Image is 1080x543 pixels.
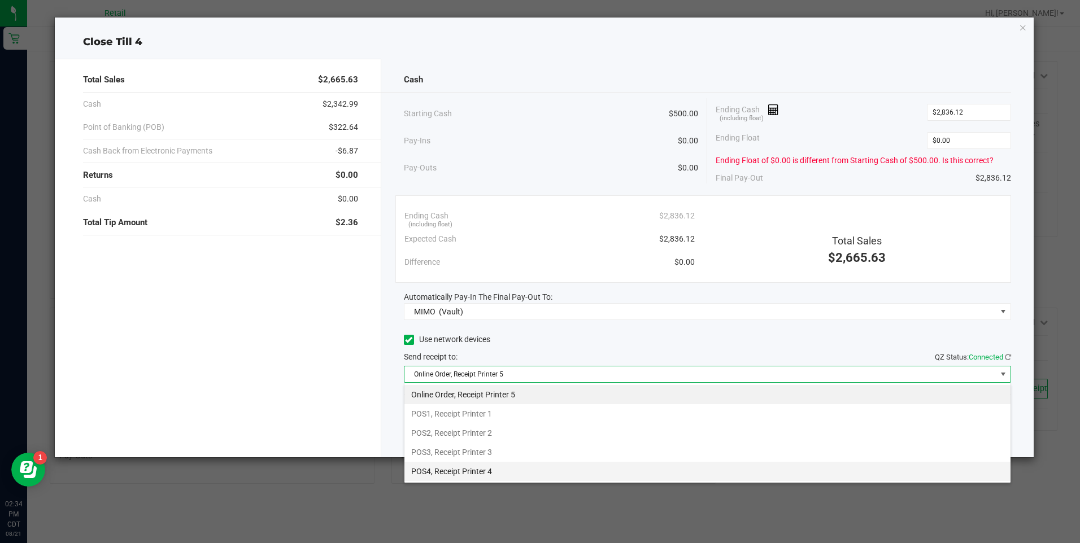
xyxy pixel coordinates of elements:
span: QZ Status: [935,353,1011,361]
label: Use network devices [404,334,490,345]
span: Online Order, Receipt Printer 5 [404,366,996,382]
span: -$6.87 [336,145,358,157]
li: POS4, Receipt Printer 4 [404,462,1011,481]
span: Automatically Pay-In The Final Pay-Out To: [404,292,552,301]
span: Starting Cash [404,108,452,120]
span: $0.00 [338,193,358,205]
span: Cash [83,98,101,110]
li: POS3, Receipt Printer 3 [404,443,1011,462]
span: $2,836.12 [976,172,1011,184]
li: Online Order, Receipt Printer 5 [404,385,1011,404]
span: Total Sales [832,235,882,247]
span: $0.00 [678,135,698,147]
span: Ending Cash [716,104,779,121]
span: (including float) [408,220,452,230]
span: Total Sales [83,73,125,86]
span: $0.00 [336,169,358,182]
span: $2,665.63 [318,73,358,86]
span: (including float) [720,114,764,124]
span: Cash Back from Electronic Payments [83,145,212,157]
span: $2,342.99 [323,98,358,110]
span: Cash [404,73,423,86]
span: Total Tip Amount [83,216,147,229]
span: Pay-Outs [404,162,437,174]
span: (Vault) [439,307,463,316]
div: Ending Float of $0.00 is different from Starting Cash of $500.00. Is this correct? [716,155,1011,167]
span: Expected Cash [404,233,456,245]
span: $2,836.12 [659,233,695,245]
span: Point of Banking (POB) [83,121,164,133]
span: Send receipt to: [404,352,458,361]
div: Returns [83,163,358,187]
span: $2.36 [336,216,358,229]
span: Final Pay-Out [716,172,763,184]
li: POS2, Receipt Printer 2 [404,423,1011,443]
span: $0.00 [678,162,698,174]
li: POS1, Receipt Printer 1 [404,404,1011,423]
span: $500.00 [669,108,698,120]
span: Ending Float [716,132,760,149]
span: MIMO [414,307,436,316]
span: Difference [404,256,440,268]
span: Connected [969,353,1003,361]
span: Ending Cash [404,210,448,222]
span: Cash [83,193,101,205]
span: $322.64 [329,121,358,133]
div: Close Till 4 [55,34,1033,50]
iframe: Resource center [11,453,45,487]
span: Pay-Ins [404,135,430,147]
span: $0.00 [674,256,695,268]
iframe: Resource center unread badge [33,451,47,465]
span: $2,665.63 [828,251,886,265]
span: $2,836.12 [659,210,695,222]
